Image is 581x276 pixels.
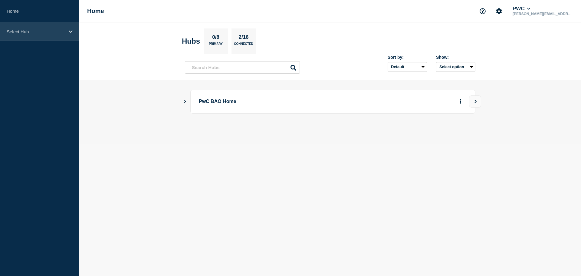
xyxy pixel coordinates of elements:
[185,61,300,74] input: Search Hubs
[388,55,427,60] div: Sort by:
[199,96,366,107] p: PwC BAO Home
[436,62,475,72] button: Select option
[184,99,187,104] button: Show Connected Hubs
[182,37,200,45] h2: Hubs
[209,42,223,48] p: Primary
[511,6,531,12] button: PWC
[457,96,464,107] button: More actions
[210,34,222,42] p: 0/8
[7,29,65,34] p: Select Hub
[236,34,251,42] p: 2/16
[511,12,574,16] p: [PERSON_NAME][EMAIL_ADDRESS][PERSON_NAME][DOMAIN_NAME]
[388,62,427,72] select: Sort by
[476,5,489,18] button: Support
[87,8,104,15] h1: Home
[469,95,481,108] button: View
[234,42,253,48] p: Connected
[436,55,475,60] div: Show:
[493,5,505,18] button: Account settings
